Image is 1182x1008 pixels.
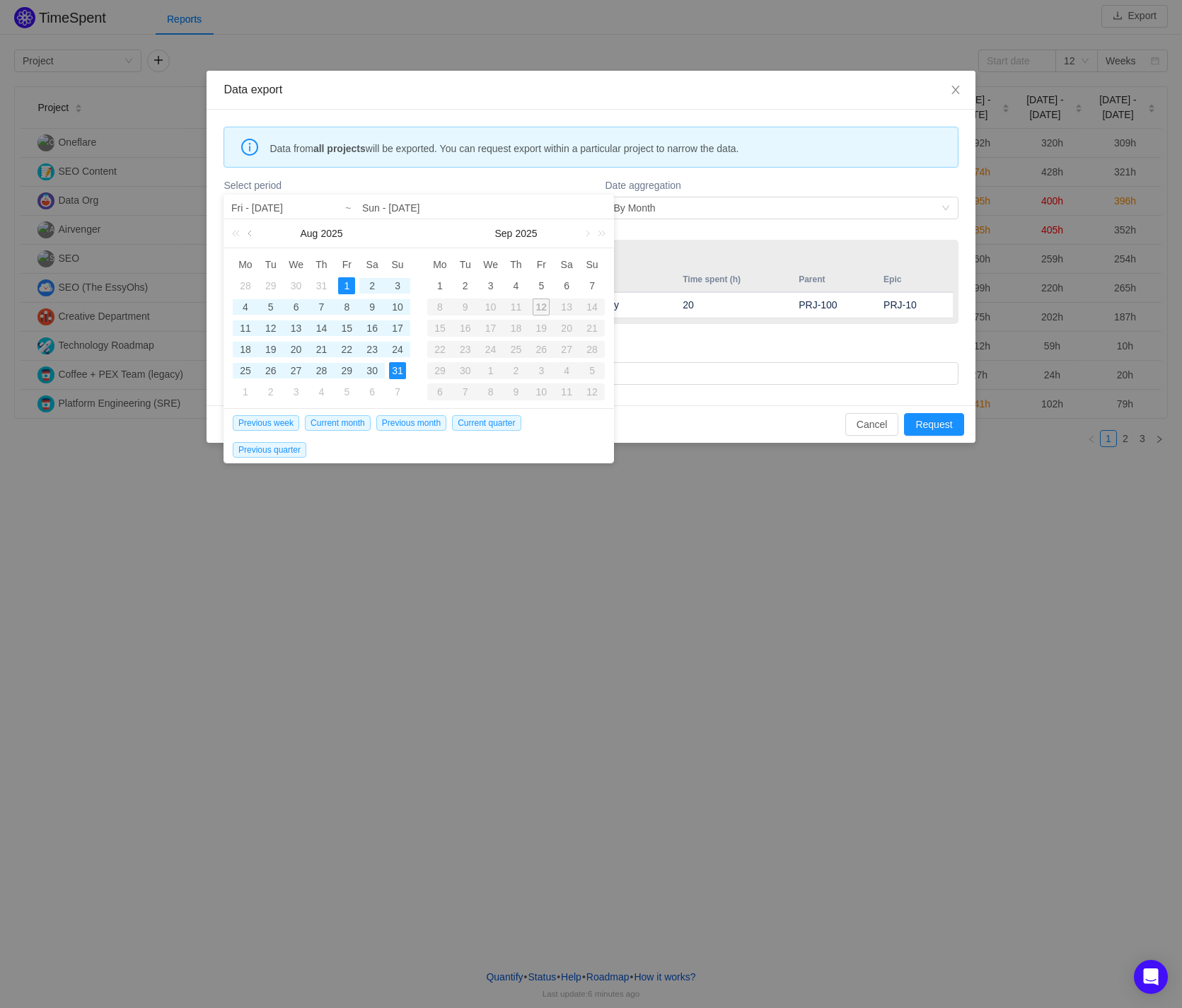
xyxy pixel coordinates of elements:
td: October 2, 2025 [504,360,529,381]
th: Fri [528,254,554,275]
div: 6 [364,383,381,400]
td: August 29, 2025 [334,360,359,381]
div: 22 [427,341,453,358]
th: Wed [478,254,504,275]
div: By Month [613,197,655,219]
div: Open Intercom Messenger [1134,960,1168,994]
div: 28 [237,277,254,294]
div: 19 [262,341,279,358]
td: September 1, 2025 [427,275,453,296]
div: 23 [453,341,478,358]
th: Tue [258,254,284,275]
td: August 4, 2025 [233,296,258,318]
td: August 1, 2025 [334,275,359,296]
td: 20 [676,292,792,318]
strong: all projects [313,143,366,154]
div: 30 [364,362,381,379]
div: 29 [262,277,279,294]
div: 4 [237,299,254,315]
td: August 3, 2025 [385,275,410,296]
td: September 17, 2025 [478,318,504,339]
td: August 10, 2025 [385,296,410,318]
span: Mo [233,258,258,271]
span: Su [385,258,410,271]
td: September 23, 2025 [453,339,478,360]
div: 1 [431,277,448,294]
td: October 6, 2025 [427,381,453,402]
td: October 9, 2025 [504,381,529,402]
td: October 3, 2025 [528,360,554,381]
td: August 31, 2025 [385,360,410,381]
td: September 28, 2025 [579,339,605,360]
td: August 13, 2025 [284,318,309,339]
div: 5 [262,299,279,315]
td: September 14, 2025 [579,296,605,318]
div: 19 [528,320,554,337]
td: October 12, 2025 [579,381,605,402]
a: Sep [493,219,514,248]
div: 23 [364,341,381,358]
td: September 6, 2025 [554,275,579,296]
td: August 11, 2025 [233,318,258,339]
div: 7 [453,383,478,400]
span: Previous week [233,415,299,431]
td: August 12, 2025 [258,318,284,339]
td: PRJ-100 [792,292,876,318]
td: August 20, 2025 [284,339,309,360]
div: 9 [504,383,529,400]
div: 1 [338,277,355,294]
td: September 24, 2025 [478,339,504,360]
div: 29 [338,362,355,379]
td: August 8, 2025 [334,296,359,318]
div: 31 [313,277,330,294]
div: 4 [507,277,524,294]
td: September 2, 2025 [258,381,284,402]
td: September 19, 2025 [528,318,554,339]
td: September 15, 2025 [427,318,453,339]
a: Last year (Control + left) [229,219,248,248]
td: PRJ-10 [876,292,952,318]
div: 4 [313,383,330,400]
div: 3 [288,383,305,400]
div: 6 [288,299,305,315]
th: Sun [385,254,410,275]
th: Sat [359,254,385,275]
div: 28 [313,362,330,379]
div: 30 [288,277,305,294]
div: 13 [288,320,305,337]
div: 1 [478,362,504,379]
i: icon: down [941,204,950,214]
td: September 9, 2025 [453,296,478,318]
td: September 18, 2025 [504,318,529,339]
div: 15 [338,320,355,337]
div: 12 [579,383,605,400]
td: September 27, 2025 [554,339,579,360]
div: 3 [528,362,554,379]
span: Previous month [376,415,446,431]
div: 27 [554,341,579,358]
td: August 15, 2025 [334,318,359,339]
td: October 1, 2025 [478,360,504,381]
div: 14 [579,299,605,315]
div: 21 [313,341,330,358]
div: 12 [528,299,554,315]
td: July 31, 2025 [309,275,335,296]
div: 16 [364,320,381,337]
a: Aug [299,219,319,248]
td: September 2, 2025 [453,275,478,296]
td: August 2, 2025 [359,275,385,296]
td: August 16, 2025 [359,318,385,339]
td: August 17, 2025 [385,318,410,339]
div: 2 [504,362,529,379]
span: Su [579,258,605,271]
td: August 6, 2025 [284,296,309,318]
td: September 8, 2025 [427,296,453,318]
td: September 20, 2025 [554,318,579,339]
a: Next year (Control + right) [590,219,608,248]
div: 27 [288,362,305,379]
div: 14 [313,320,330,337]
td: July 28, 2025 [233,275,258,296]
span: Mo [427,258,453,271]
div: 6 [427,383,453,400]
div: 12 [262,320,279,337]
